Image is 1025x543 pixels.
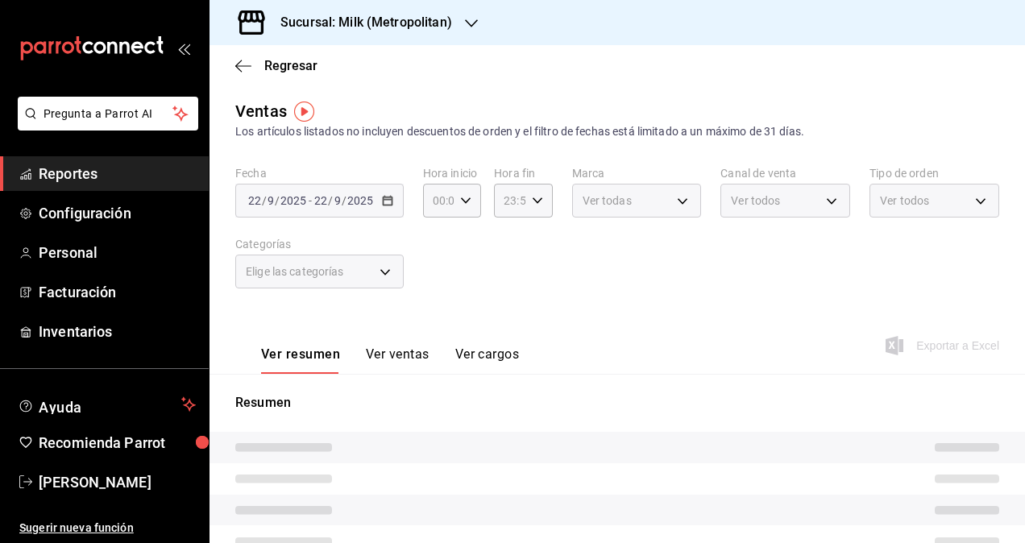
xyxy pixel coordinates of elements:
label: Hora fin [494,168,552,179]
input: -- [334,194,342,207]
span: Pregunta a Parrot AI [44,106,173,122]
input: ---- [347,194,374,207]
span: Inventarios [39,321,196,342]
span: Facturación [39,281,196,303]
input: -- [267,194,275,207]
div: navigation tabs [261,346,519,374]
button: Regresar [235,58,317,73]
span: Regresar [264,58,317,73]
span: Ayuda [39,395,175,414]
span: / [342,194,347,207]
span: / [275,194,280,207]
button: open_drawer_menu [177,42,190,55]
button: Pregunta a Parrot AI [18,97,198,131]
span: Reportes [39,163,196,184]
span: Configuración [39,202,196,224]
label: Tipo de orden [869,168,999,179]
label: Hora inicio [423,168,481,179]
span: - [309,194,312,207]
span: Ver todas [583,193,632,209]
div: Los artículos listados no incluyen descuentos de orden y el filtro de fechas está limitado a un m... [235,123,999,140]
button: Ver ventas [366,346,430,374]
span: Sugerir nueva función [19,520,196,537]
label: Marca [572,168,702,179]
span: / [328,194,333,207]
div: Ventas [235,99,287,123]
span: Elige las categorías [246,263,344,280]
span: / [262,194,267,207]
span: Ver todos [880,193,929,209]
label: Canal de venta [720,168,850,179]
input: -- [313,194,328,207]
h3: Sucursal: Milk (Metropolitan) [268,13,452,32]
span: Ver todos [731,193,780,209]
span: Recomienda Parrot [39,432,196,454]
span: [PERSON_NAME] [39,471,196,493]
button: Ver resumen [261,346,340,374]
p: Resumen [235,393,999,412]
label: Categorías [235,238,404,250]
label: Fecha [235,168,404,179]
button: Ver cargos [455,346,520,374]
input: -- [247,194,262,207]
span: Personal [39,242,196,263]
input: ---- [280,194,307,207]
img: Tooltip marker [294,102,314,122]
a: Pregunta a Parrot AI [11,117,198,134]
